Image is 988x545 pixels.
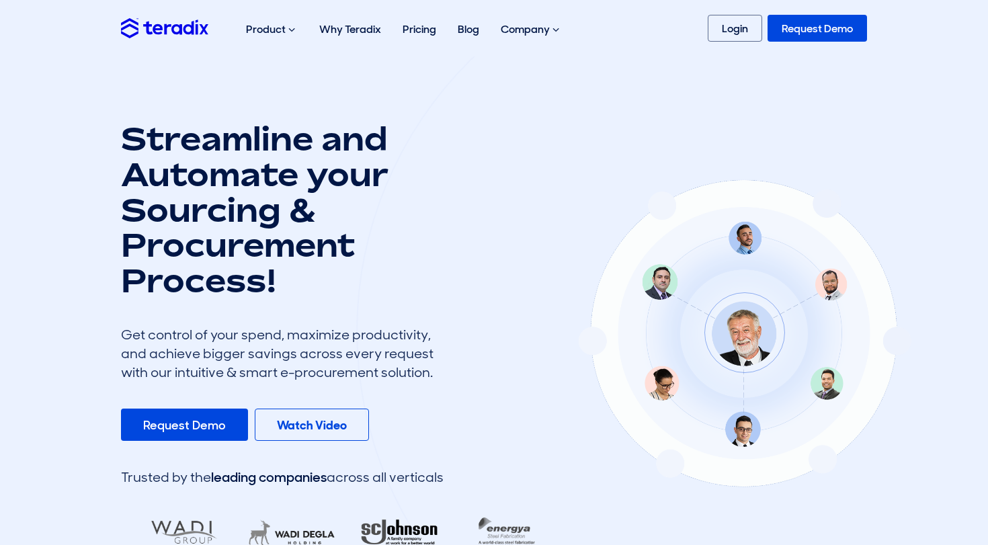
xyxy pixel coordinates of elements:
[490,8,573,51] div: Company
[255,409,369,441] a: Watch Video
[447,8,490,50] a: Blog
[308,8,392,50] a: Why Teradix
[708,15,762,42] a: Login
[121,121,444,298] h1: Streamline and Automate your Sourcing & Procurement Process!
[277,417,347,433] b: Watch Video
[121,468,444,487] div: Trusted by the across all verticals
[392,8,447,50] a: Pricing
[121,18,208,38] img: Teradix logo
[211,468,327,486] span: leading companies
[768,15,867,42] a: Request Demo
[235,8,308,51] div: Product
[121,409,248,441] a: Request Demo
[121,325,444,382] div: Get control of your spend, maximize productivity, and achieve bigger savings across every request...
